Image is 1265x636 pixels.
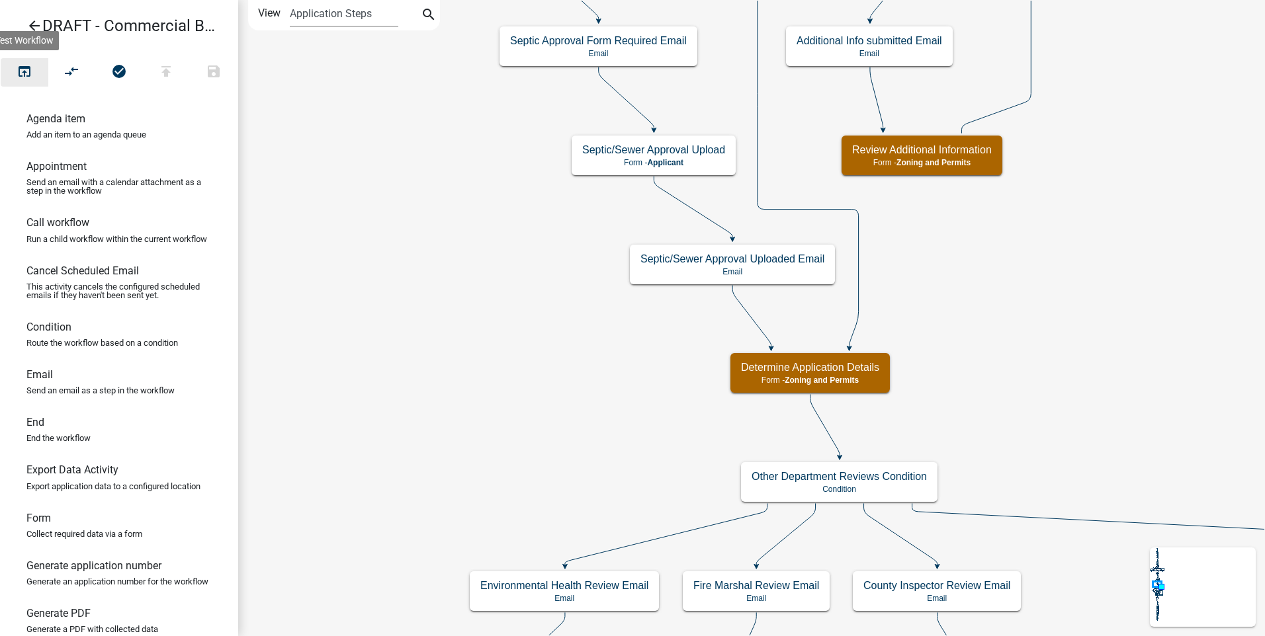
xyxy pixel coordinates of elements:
[896,158,971,167] span: Zoning and Permits
[26,625,158,633] p: Generate a PDF with collected data
[785,376,859,385] span: Zoning and Permits
[26,18,42,36] i: arrow_back
[852,158,992,167] p: Form -
[421,7,437,25] i: search
[26,264,139,277] h6: Cancel Scheduled Email
[582,143,725,156] h5: Septic/Sewer Approval Upload
[26,386,175,395] p: Send an email as a step in the workflow
[206,63,222,82] i: save
[741,376,879,385] p: Form -
[26,434,91,442] p: End the workflow
[26,482,200,491] p: Export application data to a configured location
[26,282,212,299] p: This activity cancels the configured scheduled emails if they haven't been sent yet.
[640,253,824,265] h5: Septic/Sewer Approval Uploaded Email
[26,559,161,572] h6: Generate application number
[17,63,32,82] i: open_in_browser
[26,463,118,476] h6: Export Data Activity
[480,594,648,603] p: Email
[797,34,942,47] h5: Additional Info submitted Email
[26,321,71,333] h6: Condition
[510,34,687,47] h5: Septic Approval Form Required Email
[26,178,212,195] p: Send an email with a calendar attachment as a step in the workflow
[26,607,91,619] h6: Generate PDF
[693,579,819,592] h5: Fire Marshal Review Email
[26,160,87,173] h6: Appointment
[852,143,992,156] h5: Review Additional Information
[418,5,439,26] button: search
[190,58,238,87] button: Save
[640,267,824,276] p: Email
[510,49,687,58] p: Email
[26,216,89,229] h6: Call workflow
[11,11,217,41] a: DRAFT - Commercial Building Permit
[26,530,142,538] p: Collect required data via a form
[26,338,178,347] p: Route the workflow based on a condition
[752,470,927,483] h5: Other Department Reviews Condition
[582,158,725,167] p: Form -
[26,577,208,586] p: Generate an application number for the workflow
[158,63,174,82] i: publish
[1,58,238,90] div: Workflow actions
[863,594,1010,603] p: Email
[26,512,51,524] h6: Form
[26,368,53,381] h6: Email
[863,579,1010,592] h5: County Inspector Review Email
[26,112,85,125] h6: Agenda item
[693,594,819,603] p: Email
[26,416,44,428] h6: End
[48,58,95,87] button: Auto Layout
[752,485,927,494] p: Condition
[480,579,648,592] h5: Environmental Health Review Email
[111,63,127,82] i: check_circle
[95,58,143,87] button: No problems
[741,361,879,374] h5: Determine Application Details
[1,58,48,87] button: Test Workflow
[26,235,207,243] p: Run a child workflow within the current workflow
[647,158,683,167] span: Applicant
[797,49,942,58] p: Email
[142,58,190,87] button: Publish
[26,130,146,139] p: Add an item to an agenda queue
[64,63,80,82] i: compare_arrows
